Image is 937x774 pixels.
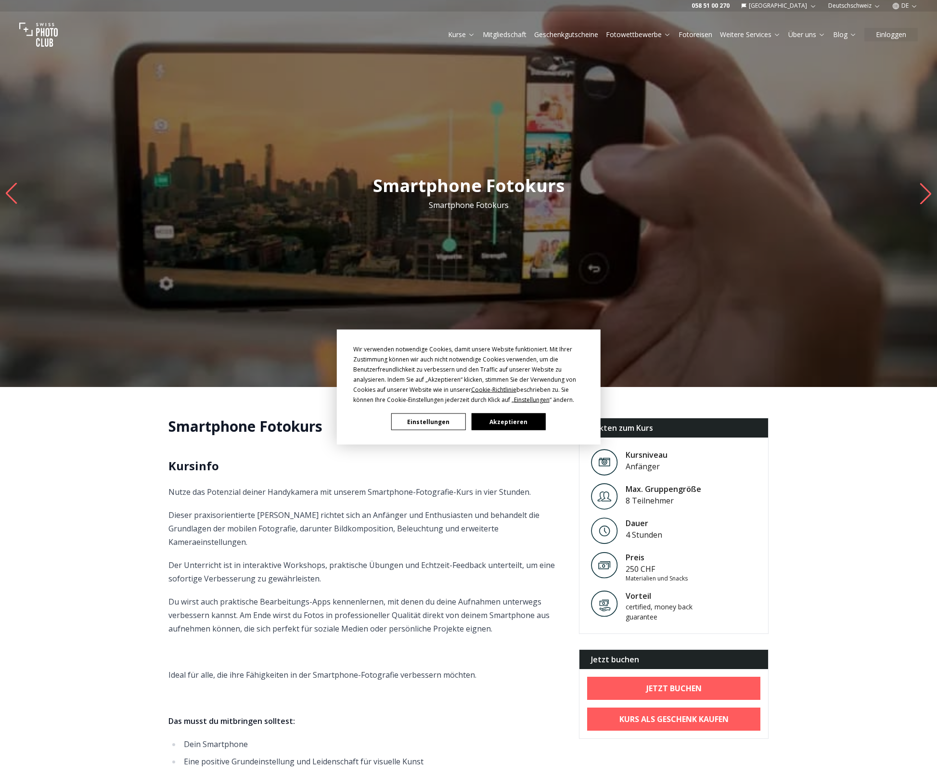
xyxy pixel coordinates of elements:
span: Cookie-Richtlinie [471,386,516,394]
button: Einstellungen [391,413,465,430]
div: Cookie Consent Prompt [336,330,600,445]
button: Akzeptieren [471,413,545,430]
div: Wir verwenden notwendige Cookies, damit unsere Website funktioniert. Mit Ihrer Zustimmung können ... [353,344,584,405]
span: Einstellungen [514,396,550,404]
